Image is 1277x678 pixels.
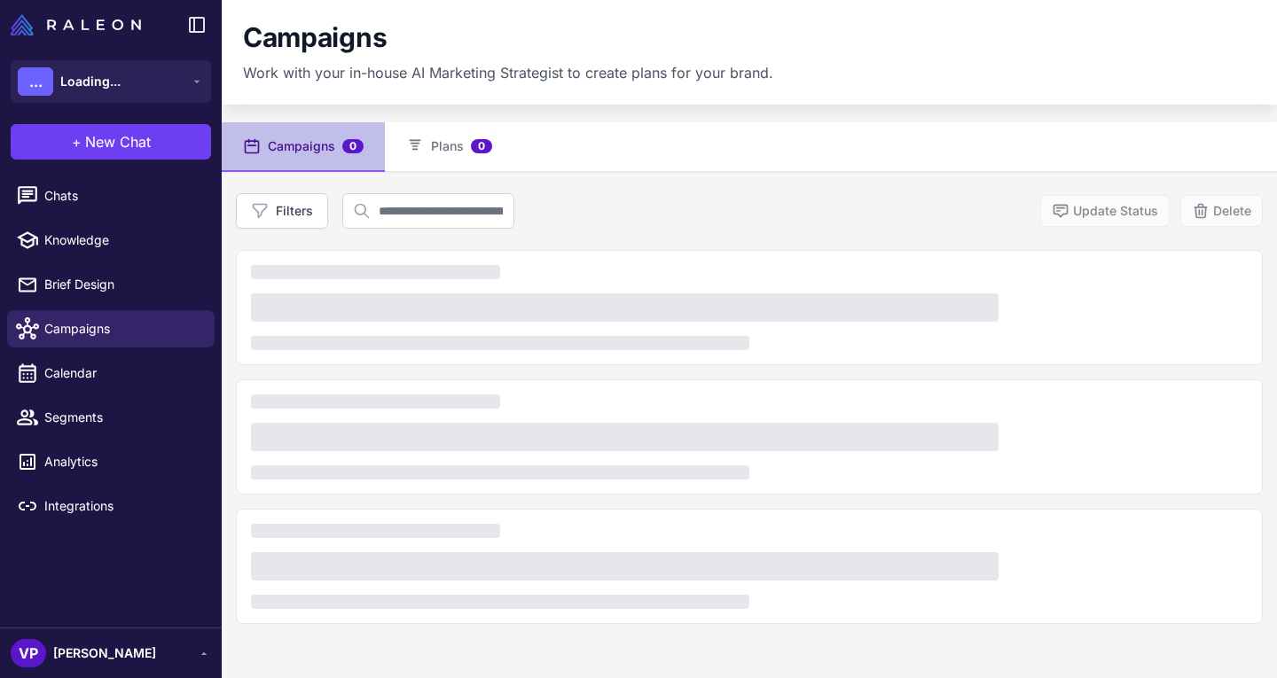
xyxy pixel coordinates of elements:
span: Knowledge [44,230,200,250]
span: Segments [44,408,200,427]
span: [PERSON_NAME] [53,643,156,663]
span: 0 [471,139,492,153]
button: +New Chat [11,124,211,160]
a: Calendar [7,355,215,392]
button: Update Status [1040,195,1170,227]
a: Chats [7,177,215,214]
a: Segments [7,399,215,436]
img: Raleon Logo [11,14,141,35]
button: Filters [236,193,328,229]
button: Plans0 [385,122,513,172]
div: ... [18,67,53,96]
span: Calendar [44,363,200,383]
a: Integrations [7,487,215,525]
span: Loading... [60,72,121,91]
span: Chats [44,186,200,206]
span: New Chat [85,131,151,152]
span: 0 [342,139,364,153]
a: Knowledge [7,222,215,259]
span: Analytics [44,452,200,471]
p: Work with your in-house AI Marketing Strategist to create plans for your brand. [243,62,773,83]
span: Integrations [44,496,200,516]
span: + [72,131,82,152]
div: VP [11,639,46,667]
span: Campaigns [44,319,200,339]
span: Brief Design [44,275,200,294]
button: Campaigns0 [222,122,385,172]
a: Brief Design [7,266,215,303]
h1: Campaigns [243,21,387,55]
a: Campaigns [7,310,215,347]
button: ...Loading... [11,60,211,103]
a: Analytics [7,443,215,480]
a: Raleon Logo [11,14,148,35]
button: Delete [1180,195,1263,227]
